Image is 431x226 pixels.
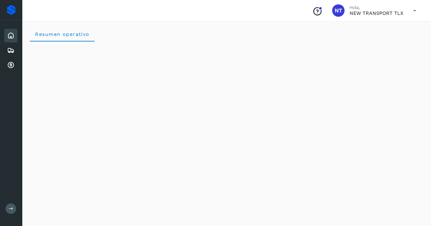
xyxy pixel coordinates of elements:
p: Hola, [350,5,403,10]
div: Embarques [4,44,17,57]
span: Resumen operativo [35,31,90,37]
div: Cuentas por cobrar [4,59,17,72]
div: Inicio [4,29,17,42]
p: NEW TRANSPORT TLX [350,10,403,16]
